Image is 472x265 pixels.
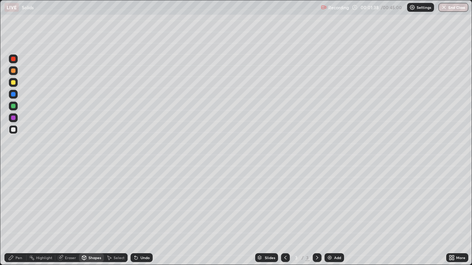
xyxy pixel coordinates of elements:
img: end-class-cross [441,4,447,10]
img: class-settings-icons [409,4,415,10]
div: Highlight [36,256,52,259]
div: Slides [265,256,275,259]
div: 3 [293,255,300,260]
div: Undo [140,256,150,259]
p: Settings [417,6,431,9]
p: Recording [328,5,349,10]
div: Select [114,256,125,259]
img: recording.375f2c34.svg [321,4,327,10]
button: End Class [438,3,468,12]
p: LIVE [7,4,17,10]
div: Eraser [65,256,76,259]
div: Pen [15,256,22,259]
div: 3 [305,254,310,261]
div: / [302,255,304,260]
img: add-slide-button [327,255,333,261]
div: More [456,256,465,259]
p: Solids [22,4,34,10]
div: Shapes [88,256,101,259]
div: Add [334,256,341,259]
